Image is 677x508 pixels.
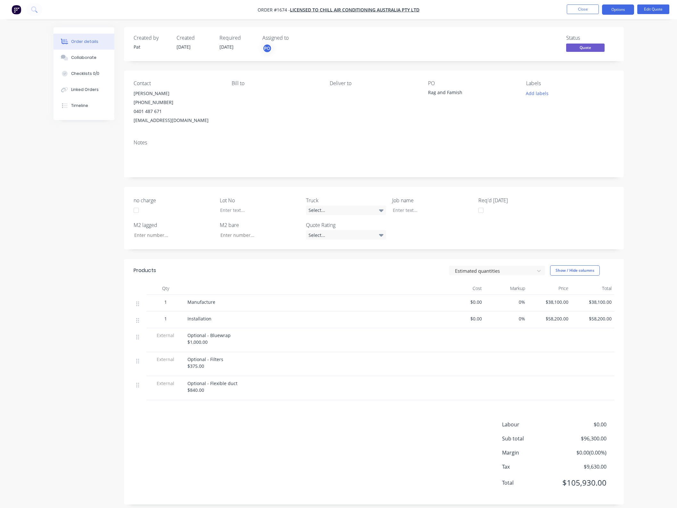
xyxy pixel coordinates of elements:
[528,282,571,295] div: Price
[428,89,508,98] div: Rag and Famish
[559,435,606,442] span: $96,300.00
[571,282,614,295] div: Total
[187,380,237,393] span: Optional - Flexible duct $840.00
[134,89,221,125] div: [PERSON_NAME][PHONE_NUMBER]0401 487 671[EMAIL_ADDRESS][DOMAIN_NAME]
[71,55,96,60] div: Collaborate
[637,4,669,14] button: Edit Quote
[559,477,606,488] span: $105,930.00
[444,315,482,322] span: $0.00
[164,315,167,322] span: 1
[149,332,182,339] span: External
[559,449,606,456] span: $0.00 ( 0.00 %)
[502,463,559,471] span: Tax
[134,80,221,86] div: Contact
[134,44,169,50] div: Pat
[566,35,614,41] div: Status
[574,299,612,305] span: $38,100.00
[134,89,221,98] div: [PERSON_NAME]
[484,282,528,295] div: Markup
[134,140,614,146] div: Notes
[187,332,231,345] span: Optional - Bluewrap $1,000.00
[177,35,212,41] div: Created
[290,7,419,13] a: Licensed to Chill Air Conditioning Australia Pty Ltd
[232,80,319,86] div: Bill to
[177,44,191,50] span: [DATE]
[219,44,234,50] span: [DATE]
[306,221,386,229] label: Quote Rating
[567,4,599,14] button: Close
[54,98,114,114] button: Timeline
[502,449,559,456] span: Margin
[134,221,214,229] label: M2 lagged
[559,421,606,428] span: $0.00
[487,299,525,305] span: 0%
[134,116,221,125] div: [EMAIL_ADDRESS][DOMAIN_NAME]
[306,197,386,204] label: Truck
[146,282,185,295] div: Qty
[502,479,559,487] span: Total
[487,315,525,322] span: 0%
[71,87,99,93] div: Linked Orders
[441,282,484,295] div: Cost
[134,98,221,107] div: [PHONE_NUMBER]
[526,80,614,86] div: Labels
[262,44,272,53] button: PO
[566,44,605,52] span: Quote
[71,71,99,77] div: Checklists 0/0
[523,89,552,98] button: Add labels
[444,299,482,305] span: $0.00
[134,35,169,41] div: Created by
[530,299,568,305] span: $38,100.00
[602,4,634,15] button: Options
[12,5,21,14] img: Factory
[54,50,114,66] button: Collaborate
[129,230,213,240] input: Enter number...
[559,463,606,471] span: $9,630.00
[215,230,300,240] input: Enter number...
[262,35,326,41] div: Assigned to
[478,197,558,204] label: Req'd [DATE]
[220,197,300,204] label: Lot No
[219,35,255,41] div: Required
[149,380,182,387] span: External
[574,315,612,322] span: $58,200.00
[306,206,386,215] div: Select...
[134,197,214,204] label: no charge
[54,66,114,82] button: Checklists 0/0
[502,421,559,428] span: Labour
[134,267,156,274] div: Products
[392,197,472,204] label: Job name
[187,356,223,369] span: Optional - Filters $375.00
[149,356,182,363] span: External
[330,80,417,86] div: Deliver to
[502,435,559,442] span: Sub total
[71,103,88,109] div: Timeline
[428,80,516,86] div: PO
[134,107,221,116] div: 0401 487 671
[54,34,114,50] button: Order details
[187,299,215,305] span: Manufacture
[258,7,290,13] span: Order #1674 -
[54,82,114,98] button: Linked Orders
[220,221,300,229] label: M2 bare
[187,316,211,322] span: Installation
[164,299,167,305] span: 1
[550,265,600,276] button: Show / Hide columns
[530,315,568,322] span: $58,200.00
[71,39,98,44] div: Order details
[306,230,386,240] div: Select...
